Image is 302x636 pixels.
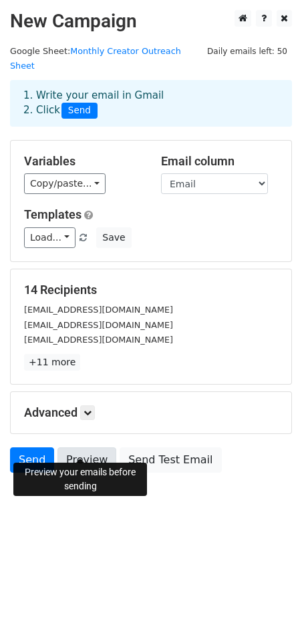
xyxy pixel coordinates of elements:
h5: Advanced [24,405,278,420]
span: Daily emails left: 50 [202,44,292,59]
a: Monthly Creator Outreach Sheet [10,46,181,71]
h2: New Campaign [10,10,292,33]
a: Copy/paste... [24,173,106,194]
small: Google Sheet: [10,46,181,71]
div: Preview your emails before sending [13,463,147,496]
div: 1. Write your email in Gmail 2. Click [13,88,289,119]
a: Load... [24,227,75,248]
button: Save [96,227,131,248]
small: [EMAIL_ADDRESS][DOMAIN_NAME] [24,305,173,315]
small: [EMAIL_ADDRESS][DOMAIN_NAME] [24,320,173,330]
h5: Email column [161,154,278,169]
small: [EMAIL_ADDRESS][DOMAIN_NAME] [24,335,173,345]
a: Send [10,447,54,473]
iframe: Chat Widget [235,572,302,636]
h5: Variables [24,154,141,169]
span: Send [61,103,98,119]
a: +11 more [24,354,80,371]
a: Daily emails left: 50 [202,46,292,56]
a: Templates [24,207,82,221]
h5: 14 Recipients [24,283,278,297]
a: Preview [57,447,116,473]
a: Send Test Email [120,447,221,473]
